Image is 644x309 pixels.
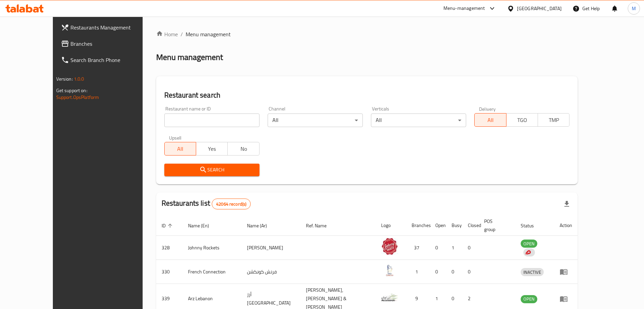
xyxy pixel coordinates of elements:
h2: Restaurants list [162,198,251,209]
button: Search [164,164,259,176]
div: [GEOGRAPHIC_DATA] [517,5,562,12]
nav: breadcrumb [156,30,578,38]
span: All [167,144,193,154]
span: POS group [484,217,507,233]
span: Ref. Name [306,222,335,230]
td: 328 [156,236,183,260]
span: ID [162,222,174,230]
span: TMP [541,115,567,125]
th: Open [430,215,446,236]
span: Status [521,222,543,230]
th: Branches [406,215,430,236]
th: Closed [462,215,479,236]
div: All [268,114,363,127]
h2: Menu management [156,52,223,63]
td: 330 [156,260,183,284]
button: All [164,142,196,156]
a: Home [156,30,178,38]
button: No [227,142,259,156]
h2: Restaurant search [164,90,570,100]
td: [PERSON_NAME] [242,236,300,260]
span: Get support on: [56,86,87,95]
span: Search [170,166,254,174]
input: Search for restaurant name or ID.. [164,114,259,127]
span: Menu management [186,30,231,38]
img: French Connection [381,262,398,279]
label: Delivery [479,106,496,111]
a: Branches [56,36,160,52]
button: TMP [538,113,569,127]
img: delivery hero logo [525,249,531,255]
td: فرنش كونكشن [242,260,300,284]
li: / [181,30,183,38]
img: Johnny Rockets [381,238,398,255]
span: INACTIVE [521,268,544,276]
span: OPEN [521,240,537,248]
div: Menu-management [443,4,485,13]
td: 0 [462,236,479,260]
span: TGO [509,115,535,125]
div: Total records count [212,199,251,209]
div: Menu [560,295,572,303]
span: Name (En) [188,222,218,230]
td: Johnny Rockets [183,236,242,260]
td: 1 [446,236,462,260]
span: Yes [199,144,225,154]
span: Name (Ar) [247,222,276,230]
div: All [371,114,466,127]
img: Arz Lebanon [381,289,398,306]
button: Yes [196,142,228,156]
div: OPEN [521,240,537,248]
a: Search Branch Phone [56,52,160,68]
td: 0 [430,236,446,260]
span: OPEN [521,295,537,303]
a: Restaurants Management [56,19,160,36]
span: All [477,115,503,125]
span: No [230,144,256,154]
th: Logo [376,215,406,236]
span: Search Branch Phone [70,56,155,64]
td: French Connection [183,260,242,284]
button: TGO [506,113,538,127]
span: Restaurants Management [70,23,155,32]
div: Indicates that the vendor menu management has been moved to DH Catalog service [523,248,535,256]
td: 37 [406,236,430,260]
td: 0 [430,260,446,284]
th: Action [554,215,578,236]
span: 1.0.0 [74,75,84,83]
td: 0 [462,260,479,284]
a: Support.OpsPlatform [56,93,99,102]
span: M [632,5,636,12]
th: Busy [446,215,462,236]
button: All [474,113,506,127]
span: Branches [70,40,155,48]
label: Upsell [169,135,182,140]
span: 42064 record(s) [212,201,250,207]
div: Menu [560,268,572,276]
div: Export file [559,196,575,212]
td: 0 [446,260,462,284]
span: Version: [56,75,73,83]
td: 1 [406,260,430,284]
